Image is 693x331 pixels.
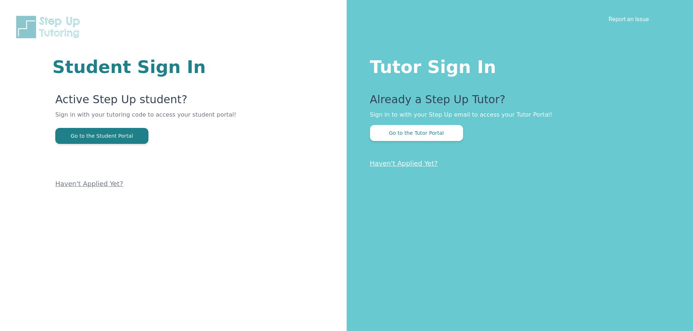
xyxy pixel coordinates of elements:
p: Active Step Up student? [55,93,259,110]
a: Go to the Tutor Portal [370,129,463,136]
p: Sign in to with your Step Up email to access your Tutor Portal! [370,110,664,119]
p: Sign in with your tutoring code to access your student portal! [55,110,259,128]
button: Go to the Student Portal [55,128,148,144]
button: Go to the Tutor Portal [370,125,463,141]
a: Report an Issue [609,15,649,23]
a: Haven't Applied Yet? [370,160,438,167]
p: Already a Step Up Tutor? [370,93,664,110]
h1: Student Sign In [52,58,259,76]
img: Step Up Tutoring horizontal logo [15,15,84,40]
a: Go to the Student Portal [55,132,148,139]
a: Haven't Applied Yet? [55,180,123,187]
h1: Tutor Sign In [370,55,664,76]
